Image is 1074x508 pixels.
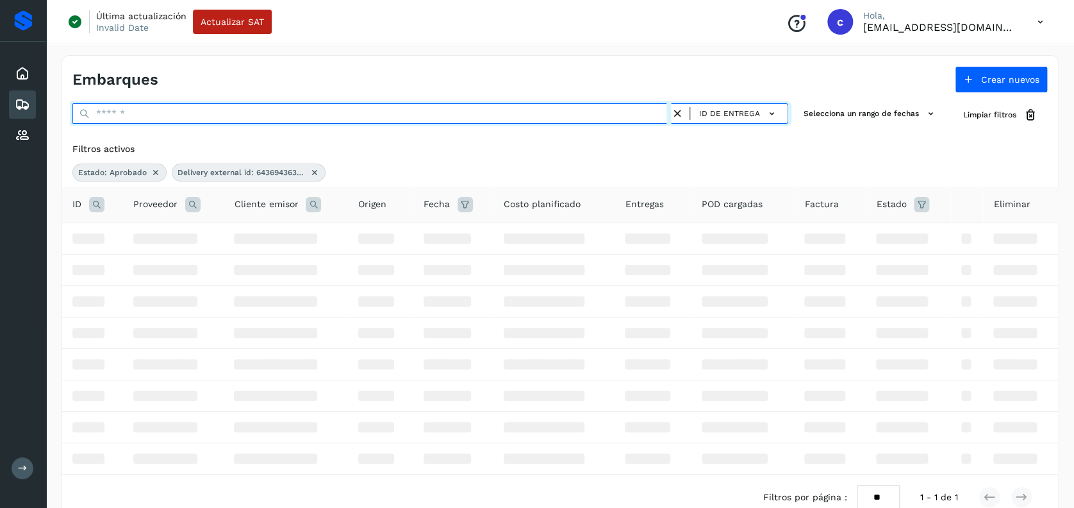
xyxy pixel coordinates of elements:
span: Crear nuevos [981,75,1039,84]
span: ID de entrega [699,108,760,119]
span: Factura [804,198,838,211]
button: Selecciona un rango de fechas [798,103,943,124]
span: ID [72,198,81,211]
span: Delivery external id: 6436943635|2777959561|2127958866 [178,167,306,178]
span: Estado [876,198,906,211]
button: Crear nuevos [955,66,1048,93]
div: Embarques [9,90,36,119]
p: Invalid Date [96,22,149,33]
span: 1 - 1 de 1 [920,491,958,504]
span: Eliminar [993,198,1030,211]
p: Última actualización [96,10,186,22]
span: Entregas [625,198,663,211]
span: Filtros por página : [763,491,847,504]
div: Delivery external id: 6436943635|2777959561|2127958866 [172,164,326,182]
span: POD cargadas [702,198,763,211]
div: Inicio [9,60,36,88]
button: Limpiar filtros [953,103,1048,127]
span: Cliente emisor [234,198,298,211]
div: Proveedores [9,121,36,149]
h4: Embarques [72,71,158,89]
span: Proveedor [133,198,178,211]
p: Hola, [863,10,1017,21]
p: cavila@niagarawater.com [863,21,1017,33]
div: Estado: Aprobado [72,164,167,182]
span: Estado: Aprobado [78,167,147,178]
div: Filtros activos [72,142,1048,156]
span: Costo planificado [504,198,581,211]
button: Actualizar SAT [193,10,272,34]
span: Origen [358,198,386,211]
button: ID de entrega [695,105,782,123]
span: Actualizar SAT [201,17,264,26]
span: Limpiar filtros [963,109,1016,121]
span: Fecha [424,198,450,211]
